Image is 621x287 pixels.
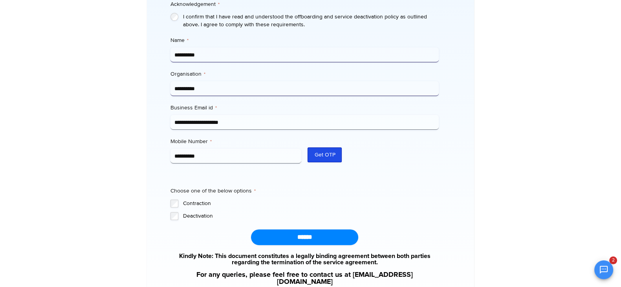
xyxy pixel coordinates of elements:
label: Contraction [183,200,439,207]
label: Name [170,36,439,44]
legend: Choose one of the below options [170,187,256,195]
label: Organisation [170,70,439,78]
label: Deactivation [183,212,439,220]
label: Mobile Number [170,138,302,145]
button: Get OTP [308,147,342,162]
a: Kindly Note: This document constitutes a legally binding agreement between both parties regarding... [170,253,439,265]
a: For any queries, please feel free to contact us at [EMAIL_ADDRESS][DOMAIN_NAME] [170,271,439,285]
label: I confirm that I have read and understood the offboarding and service deactivation policy as outl... [183,13,439,29]
button: Open chat [594,260,613,279]
span: 2 [609,256,617,264]
legend: Acknowledgement [170,0,220,8]
label: Business Email id [170,104,439,112]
